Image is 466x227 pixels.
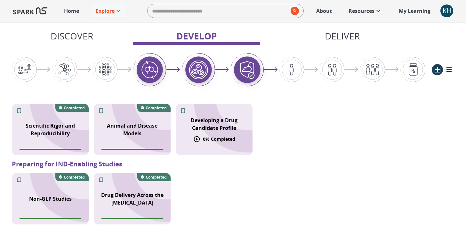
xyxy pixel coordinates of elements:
span: Module completion progress of user [101,218,163,219]
button: list view [443,64,454,75]
p: Develop [176,29,217,43]
svg: Add to My Learning [180,107,186,114]
p: About [316,7,332,15]
div: SPARK NS branding pattern [12,173,89,224]
img: arrow-right [215,67,229,72]
p: Completed [64,105,85,111]
span: Module completion progress of user [101,149,163,150]
div: SPARK NS branding pattern [12,104,89,155]
p: Discover [51,29,93,43]
p: Developing a Drug Candidate Profile [180,116,249,132]
img: arrow-right [385,67,399,72]
p: Explore [96,7,115,15]
p: Preparing for IND-Enabling Studies [12,159,454,169]
span: Module completion progress of user [20,149,81,150]
button: account of current user [440,4,453,17]
p: Non-GLP Studies [29,195,72,203]
div: Graphic showing the progression through the Discover, Develop, and Deliver pipeline, highlighting... [12,53,425,87]
svg: Add to My Learning [16,107,22,114]
img: arrow-right [344,67,358,72]
a: Home [61,4,82,18]
img: arrow-right [304,67,318,72]
img: arrow-right [37,67,51,72]
p: 0 % Completed [203,136,235,142]
svg: Add to My Learning [16,177,22,183]
p: Drug Delivery Across the [MEDICAL_DATA] [98,191,167,206]
a: Resources [345,4,385,18]
p: Completed [146,105,167,111]
button: search [288,4,299,18]
a: Explore [92,4,125,18]
svg: Add to My Learning [98,107,104,114]
button: grid view [432,64,443,75]
img: arrow-right [264,67,278,72]
p: Completed [146,174,167,180]
a: About [313,4,335,18]
img: arrow-right [77,67,91,72]
p: Animal and Disease Models [98,122,167,137]
p: Scientific Rigor and Reproducibility [16,122,85,137]
span: Module completion progress of user [20,218,81,219]
img: arrow-right [117,67,132,72]
p: Completed [64,174,85,180]
p: Home [64,7,79,15]
p: My Learning [399,7,430,15]
p: Deliver [325,29,360,43]
svg: Add to My Learning [98,177,104,183]
div: SPARK NS branding pattern [94,173,171,224]
p: Resources [349,7,374,15]
div: SPARK NS branding pattern [176,104,253,155]
img: arrow-right [166,67,180,72]
img: Logo of SPARK at Stanford [13,3,47,19]
div: SPARK NS branding pattern [94,104,171,155]
a: My Learning [396,4,434,18]
div: KH [440,4,453,17]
